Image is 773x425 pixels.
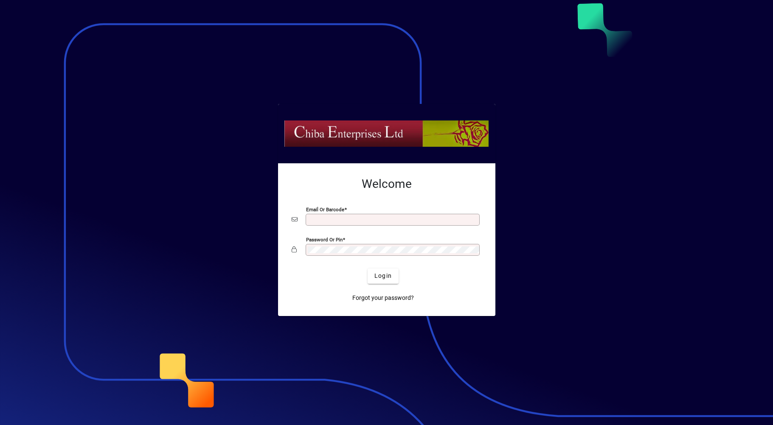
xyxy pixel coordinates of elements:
mat-label: Email or Barcode [306,206,344,212]
h2: Welcome [292,177,482,191]
span: Login [374,271,392,280]
a: Forgot your password? [349,291,417,306]
button: Login [368,268,399,284]
mat-label: Password or Pin [306,236,343,242]
span: Forgot your password? [352,294,414,302]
